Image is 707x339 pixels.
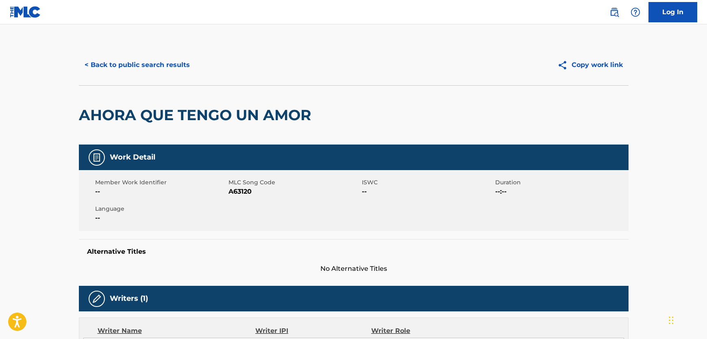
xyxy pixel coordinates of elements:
[648,2,697,22] a: Log In
[666,300,707,339] iframe: Chat Widget
[495,187,627,196] span: --:--
[95,205,226,213] span: Language
[10,6,41,18] img: MLC Logo
[95,178,226,187] span: Member Work Identifier
[606,4,622,20] a: Public Search
[557,60,572,70] img: Copy work link
[79,264,629,274] span: No Alternative Titles
[627,4,644,20] div: Help
[228,187,360,196] span: A63120
[495,178,627,187] span: Duration
[362,178,493,187] span: ISWC
[228,178,360,187] span: MLC Song Code
[87,248,620,256] h5: Alternative Titles
[552,55,629,75] button: Copy work link
[609,7,619,17] img: search
[92,294,102,304] img: Writers
[631,7,640,17] img: help
[255,326,371,336] div: Writer IPI
[371,326,476,336] div: Writer Role
[110,153,155,162] h5: Work Detail
[669,308,674,333] div: Drag
[79,55,196,75] button: < Back to public search results
[92,153,102,162] img: Work Detail
[79,106,315,124] h2: AHORA QUE TENGO UN AMOR
[362,187,493,196] span: --
[95,213,226,223] span: --
[95,187,226,196] span: --
[110,294,148,303] h5: Writers (1)
[98,326,256,336] div: Writer Name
